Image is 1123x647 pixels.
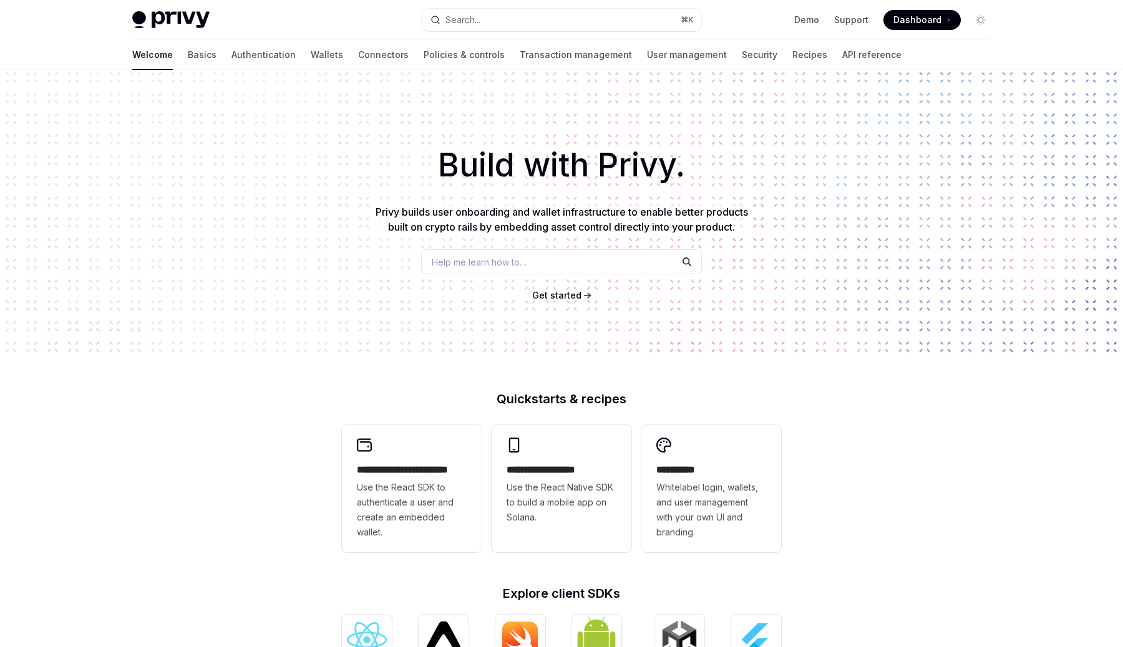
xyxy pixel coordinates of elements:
[358,40,409,70] a: Connectors
[641,425,781,552] a: **** *****Whitelabel login, wallets, and user management with your own UI and branding.
[656,480,766,540] span: Whitelabel login, wallets, and user management with your own UI and branding.
[532,290,581,300] span: Get started
[132,11,210,29] img: light logo
[520,40,632,70] a: Transaction management
[376,206,748,233] span: Privy builds user onboarding and wallet infrastructure to enable better products built on crypto ...
[132,40,173,70] a: Welcome
[842,40,902,70] a: API reference
[507,480,616,525] span: Use the React Native SDK to build a mobile app on Solana.
[432,256,527,269] span: Help me learn how to…
[893,14,941,26] span: Dashboard
[311,40,343,70] a: Wallets
[681,15,694,25] span: ⌘ K
[231,40,296,70] a: Authentication
[971,10,991,30] button: Toggle dark mode
[188,40,216,70] a: Basics
[445,12,480,27] div: Search...
[357,480,467,540] span: Use the React SDK to authenticate a user and create an embedded wallet.
[342,393,781,405] h2: Quickstarts & recipes
[742,40,777,70] a: Security
[647,40,727,70] a: User management
[794,14,819,26] a: Demo
[342,587,781,600] h2: Explore client SDKs
[422,9,701,31] button: Search...⌘K
[834,14,868,26] a: Support
[492,425,631,552] a: **** **** **** ***Use the React Native SDK to build a mobile app on Solana.
[792,40,827,70] a: Recipes
[424,40,505,70] a: Policies & controls
[883,10,961,30] a: Dashboard
[532,289,581,302] a: Get started
[20,141,1103,189] h1: Build with Privy.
